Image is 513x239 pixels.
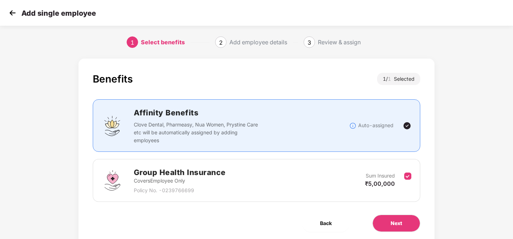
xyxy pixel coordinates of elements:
img: svg+xml;base64,PHN2ZyBpZD0iVGljay0yNHgyNCIgeG1sbnM9Imh0dHA6Ly93d3cudzMub3JnLzIwMDAvc3ZnIiB3aWR0aD... [403,121,411,130]
p: Auto-assigned [358,121,393,129]
div: 1 / Selected [377,73,420,85]
div: Add employee details [229,36,287,48]
span: 1 [388,76,394,82]
button: Back [302,215,350,232]
p: Covers Employee Only [134,177,226,185]
p: Clove Dental, Pharmeasy, Nua Women, Prystine Care etc will be automatically assigned by adding em... [134,121,263,144]
p: Sum Insured [366,172,395,180]
p: Add single employee [21,9,96,18]
img: svg+xml;base64,PHN2ZyBpZD0iQWZmaW5pdHlfQmVuZWZpdHMiIGRhdGEtbmFtZT0iQWZmaW5pdHkgQmVuZWZpdHMiIHhtbG... [102,115,123,136]
div: Select benefits [141,36,185,48]
h2: Affinity Benefits [134,107,350,119]
p: Policy No. - 0239766699 [134,186,226,194]
span: ₹5,00,000 [365,180,395,187]
span: Next [391,219,402,227]
div: Benefits [93,73,133,85]
h2: Group Health Insurance [134,166,226,178]
button: Next [372,215,420,232]
img: svg+xml;base64,PHN2ZyBpZD0iR3JvdXBfSGVhbHRoX0luc3VyYW5jZSIgZGF0YS1uYW1lPSJHcm91cCBIZWFsdGggSW5zdX... [102,170,123,191]
span: Back [320,219,332,227]
span: 1 [131,39,134,46]
span: 3 [308,39,311,46]
span: 2 [219,39,223,46]
img: svg+xml;base64,PHN2ZyBpZD0iSW5mb18tXzMyeDMyIiBkYXRhLW5hbWU9IkluZm8gLSAzMngzMiIgeG1sbnM9Imh0dHA6Ly... [349,122,356,129]
div: Review & assign [318,36,361,48]
img: svg+xml;base64,PHN2ZyB4bWxucz0iaHR0cDovL3d3dy53My5vcmcvMjAwMC9zdmciIHdpZHRoPSIzMCIgaGVpZ2h0PSIzMC... [7,8,18,18]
